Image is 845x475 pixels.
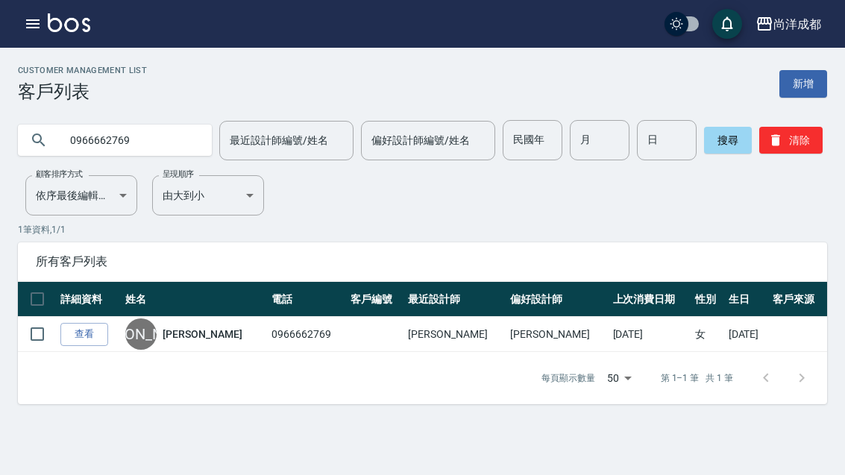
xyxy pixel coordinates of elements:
input: 搜尋關鍵字 [60,120,200,160]
th: 偏好設計師 [506,282,609,317]
th: 性別 [691,282,725,317]
th: 生日 [725,282,770,317]
th: 電話 [268,282,346,317]
p: 1 筆資料, 1 / 1 [18,223,827,236]
th: 上次消費日期 [609,282,691,317]
button: 尚洋成都 [750,9,827,40]
div: 50 [601,358,637,398]
button: 搜尋 [704,127,752,154]
button: 清除 [759,127,823,154]
td: [DATE] [609,317,691,352]
div: 依序最後編輯時間 [25,175,137,216]
a: [PERSON_NAME] [163,327,242,342]
a: 查看 [60,323,108,346]
img: Logo [48,13,90,32]
td: [PERSON_NAME] [506,317,609,352]
p: 每頁顯示數量 [541,371,595,385]
button: save [712,9,742,39]
td: [PERSON_NAME] [404,317,506,352]
h3: 客戶列表 [18,81,147,102]
h2: Customer Management List [18,66,147,75]
th: 客戶來源 [769,282,827,317]
td: [DATE] [725,317,770,352]
th: 客戶編號 [347,282,405,317]
div: 尚洋成都 [773,15,821,34]
a: 新增 [779,70,827,98]
div: 由大到小 [152,175,264,216]
label: 呈現順序 [163,169,194,180]
div: [PERSON_NAME] [125,318,157,350]
label: 顧客排序方式 [36,169,83,180]
th: 詳細資料 [57,282,122,317]
td: 0966662769 [268,317,346,352]
th: 姓名 [122,282,268,317]
span: 所有客戶列表 [36,254,809,269]
th: 最近設計師 [404,282,506,317]
p: 第 1–1 筆 共 1 筆 [661,371,733,385]
td: 女 [691,317,725,352]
